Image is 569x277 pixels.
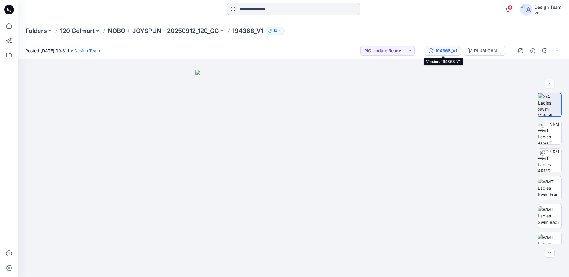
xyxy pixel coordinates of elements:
[508,5,513,10] span: 6
[232,27,263,35] p: 194368_V1
[273,27,277,34] p: 10
[60,27,95,35] a: 120 Gelmart
[535,4,561,11] div: Design Team
[25,27,47,35] a: Folders
[25,47,100,54] span: Posted [DATE] 09:31 by
[535,11,561,15] div: PIC
[425,46,461,56] button: 194368_V1
[520,4,532,16] img: avatar
[266,27,285,35] button: 10
[108,27,219,35] a: NOBO + JOYSPUN - 20250912_120_GC
[538,149,561,172] img: TT NRM WMT Ladies ARMS DOWN
[435,47,457,54] div: 194368_V1
[464,46,506,56] button: PLUM CANDY
[538,206,561,225] img: WMT Ladies Swim Back
[528,46,538,56] button: Details
[74,48,100,53] a: Design Team
[538,179,561,198] img: WMT Ladies Swim Front
[538,93,561,116] img: 3/4 Ladies Swim Default
[538,121,561,144] img: TT NRM WMT Ladies Arms T-POSE
[474,47,502,54] div: PLUM CANDY
[538,234,561,253] img: WMT Ladies Swim Left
